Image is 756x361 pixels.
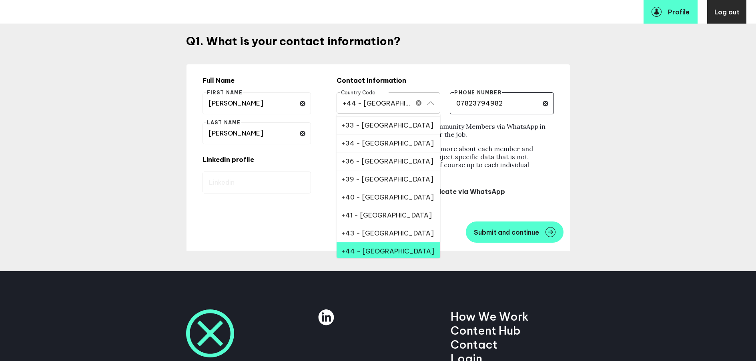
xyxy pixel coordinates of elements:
h2: Contact Information [337,76,554,84]
button: Clear [414,99,428,108]
div: +34 - [GEOGRAPHIC_DATA] [341,139,435,147]
div: +40 - [GEOGRAPHIC_DATA] [341,193,435,201]
label: First Name [206,90,243,96]
label: Yes, I am happy to communicate via WhatsApp [337,186,554,197]
div: +36 - [GEOGRAPHIC_DATA] [341,157,435,165]
input: Last Name [203,122,311,144]
button: Close [427,94,435,112]
div: +33 - [GEOGRAPHIC_DATA] [341,121,435,129]
h2: Full Name [203,76,311,84]
input: Linkedin [203,172,311,193]
span: Log out [714,8,739,16]
p: These questions allow us to learn more about each member and gather up to date, more niche projec... [337,145,554,177]
div: +44 - [GEOGRAPHIC_DATA] [341,247,435,255]
span: Profile [668,8,690,16]
input: Phone Number [450,92,553,114]
label: Phone Number [454,90,503,96]
div: +39 - [GEOGRAPHIC_DATA] [341,175,435,183]
div: +43 - [GEOGRAPHIC_DATA] [341,229,435,237]
input: First Name [203,92,311,114]
p: Questions may be sent to our Community Members via WhatsApp in order to select the best expert fo... [337,122,554,138]
label: Last Name [206,120,241,126]
h2: LinkedIn profile [203,156,311,164]
a: How We Work [451,309,529,323]
a: Contact [451,337,497,351]
a: Content Hub [451,323,521,337]
span: Submit and continue [474,229,539,235]
h2: Q1 . What is your contact information? [186,34,401,48]
label: Country Code [341,90,375,96]
button: Submit and continue [466,221,563,243]
div: +41 - [GEOGRAPHIC_DATA] [341,211,435,219]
